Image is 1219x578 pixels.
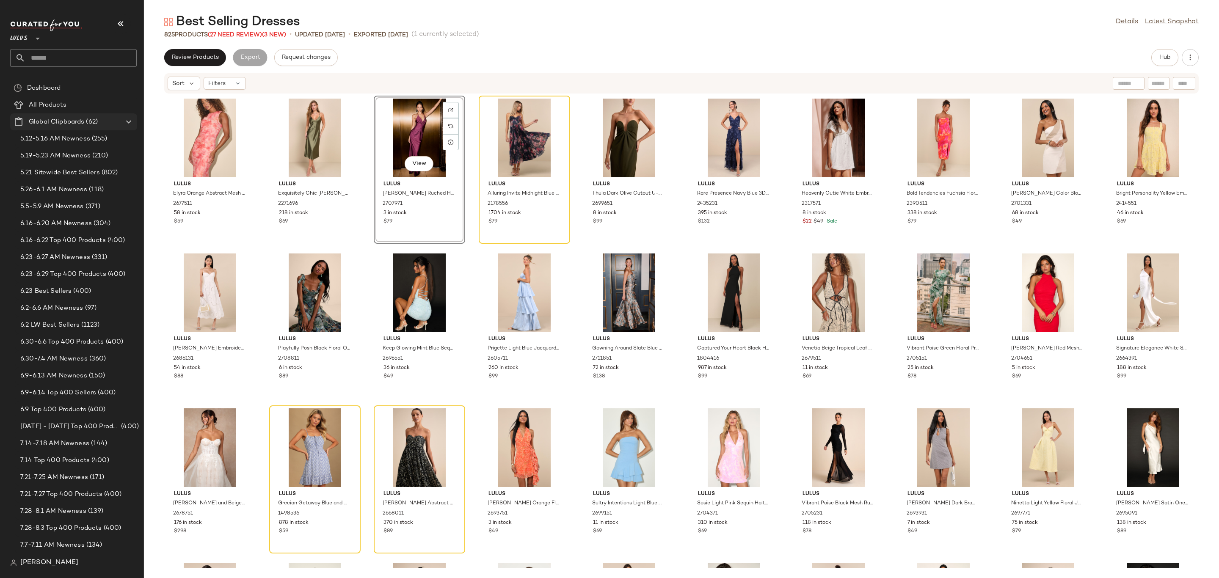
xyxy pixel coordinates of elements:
span: Lulus [803,336,874,343]
span: $49 [1012,218,1022,226]
span: Playfully Posh Black Floral Organza Tie-Strap Tiered Midi Dress [278,345,350,352]
span: Bright Personality Yellow Embroidered Floral Skater Mini Dress [1116,190,1188,198]
span: 2704651 [1011,355,1032,363]
span: 2178556 [488,200,508,208]
span: 7.28-8.1 AM Newness [20,506,86,516]
span: 825 [164,32,175,38]
span: $49 [383,373,393,380]
span: 6.30-7.4 AM Newness [20,354,88,364]
span: (134) [85,540,102,550]
span: (171) [88,473,105,482]
span: 36 in stock [383,364,410,372]
span: Alluring Invite Midnight Blue Floral Pleated Bustier Midi Dress [488,190,560,198]
span: 75 in stock [1012,519,1038,527]
span: 2679511 [802,355,821,363]
p: updated [DATE] [295,30,345,39]
span: $89 [1117,528,1126,535]
span: $99 [698,373,707,380]
span: 25 in stock [907,364,934,372]
span: 2699151 [592,510,612,517]
span: Lulus [1012,336,1084,343]
span: (400) [106,270,126,279]
img: 11859061_2435231.jpg [691,99,777,177]
span: 8 in stock [593,209,617,217]
span: 2678751 [173,510,193,517]
img: 2679511_02_front_2025-07-14.jpg [796,253,881,332]
span: Hub [1159,54,1171,61]
img: 2695091_02_fullbody_2025-07-22.jpg [1110,408,1196,487]
img: svg%3e [10,559,17,566]
span: Lulus [279,336,351,343]
img: 12992341_2711851.jpg [586,253,672,332]
span: Lulus [593,336,665,343]
span: 3 in stock [488,519,512,527]
span: 338 in stock [907,209,937,217]
img: 2664391_01_hero.jpg [1110,253,1196,332]
span: (1123) [80,320,100,330]
span: 2605711 [488,355,508,363]
img: 2693931_01_hero_2025-06-16.jpg [901,408,986,487]
span: Gowning Around Slate Blue Floral Jacquard Strapless Maxi Dress [592,345,664,352]
span: Sort [172,79,185,88]
img: 2696551_01_hero_2025-07-11.jpg [377,253,462,332]
span: 878 in stock [279,519,309,527]
a: Latest Snapshot [1145,17,1199,27]
span: $89 [279,373,288,380]
span: Filters [208,79,226,88]
span: 5.21 Sitewide Best Sellers [20,168,100,178]
span: (400) [119,422,139,432]
span: (144) [89,439,108,449]
span: 2414551 [1116,200,1136,208]
span: (139) [86,506,104,516]
span: 2695091 [1116,510,1137,517]
span: [PERSON_NAME] [20,558,78,568]
img: 12992121_2705151.jpg [901,253,986,332]
span: 6.2 LW Best Sellers [20,320,80,330]
span: Lulus [383,336,455,343]
span: Lulus [1117,181,1189,188]
img: 12991561_2707971.jpg [377,99,462,177]
span: 2390511 [907,200,927,208]
span: (400) [96,388,116,398]
span: 54 in stock [174,364,201,372]
span: 370 in stock [383,519,413,527]
span: Review Products [171,54,219,61]
button: Review Products [164,49,226,66]
span: 2708811 [278,355,299,363]
span: $22 [803,218,812,226]
span: Heavenly Cutie White Embroidered Tie-Back Mini Dress [802,190,874,198]
span: $132 [698,218,710,226]
a: Details [1116,17,1138,27]
span: 176 in stock [174,519,202,527]
span: Lulus [698,336,770,343]
span: 2711851 [592,355,612,363]
img: 2708811_01_hero_2025-07-09.jpg [272,253,358,332]
span: 7.14 Top 400 Products [20,456,90,465]
img: 2704371_02_front_2025-07-25.jpg [691,408,777,487]
span: (360) [88,354,106,364]
span: 7.21-7.25 AM Newness [20,473,88,482]
span: 2435231 [697,200,717,208]
span: $79 [488,218,497,226]
span: Lulus [907,490,979,498]
span: (3 New) [262,32,286,38]
span: Lulus [698,181,770,188]
span: 5 in stock [1012,364,1035,372]
span: [PERSON_NAME] Orange Floral Halter Wrap Mini Dress [488,500,560,507]
span: [PERSON_NAME] Dark Brown Gingham Keyhole Cutout Mini Dress [907,500,979,507]
span: 68 in stock [1012,209,1039,217]
span: Lulus [174,490,246,498]
button: View [405,156,433,171]
img: 2668011_01_hero_2025-07-14.jpg [377,408,462,487]
span: 188 in stock [1117,364,1147,372]
span: [PERSON_NAME] Red Mesh Mock Neck Bodycon Midi Dress [1011,345,1083,352]
span: 310 in stock [698,519,728,527]
span: Global Clipboards [29,117,84,127]
span: All Products [29,100,66,110]
span: [PERSON_NAME] Abstract Pleated Strapless Maxi Dress [383,500,455,507]
span: (210) [91,151,108,161]
span: [PERSON_NAME] Ruched Halter Maxi Dress [383,190,455,198]
span: $298 [174,528,186,535]
span: Lulus [488,181,560,188]
span: $49 [488,528,498,535]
